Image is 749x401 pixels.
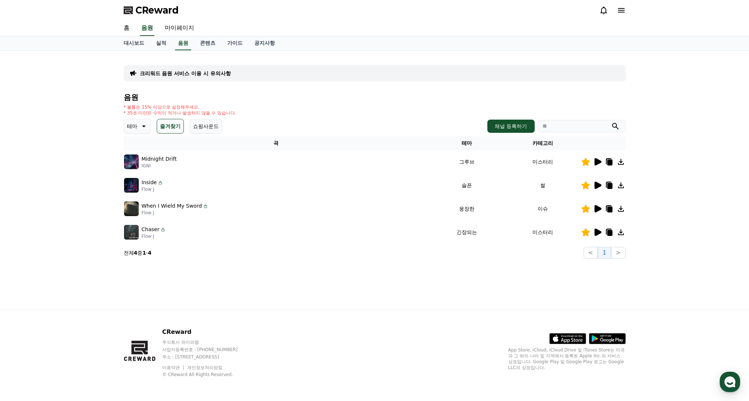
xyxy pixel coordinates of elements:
[142,163,177,169] p: IGNI
[157,119,184,134] button: 즐겨찾기
[162,372,252,378] p: © CReward All Rights Reserved.
[124,119,151,134] button: 테마
[190,119,222,134] button: 쇼핑사운드
[142,210,209,216] p: Flow J
[162,339,252,345] p: 주식회사 와이피랩
[505,136,581,150] th: 카테고리
[140,21,154,36] a: 음원
[95,233,141,251] a: Settings
[583,247,598,259] button: <
[148,250,152,256] strong: 4
[187,365,222,370] a: 개인정보처리방침
[124,201,139,216] img: music
[598,247,611,259] button: 1
[505,150,581,174] td: 미스터리
[429,174,505,197] td: 슬픈
[142,186,164,192] p: Flow J
[61,244,83,250] span: Messages
[162,328,252,336] p: CReward
[429,150,505,174] td: 그루브
[134,250,138,256] strong: 4
[611,247,625,259] button: >
[175,36,191,50] a: 음원
[127,121,137,131] p: 테마
[248,36,281,50] a: 공지사항
[124,104,237,110] p: * 볼륨은 15% 이상으로 설정해주세요.
[150,36,172,50] a: 실적
[221,36,248,50] a: 가이드
[124,136,429,150] th: 곡
[124,178,139,193] img: music
[118,21,135,36] a: 홈
[142,179,157,186] p: Inside
[142,233,166,239] p: Flow J
[162,347,252,353] p: 사업자등록번호 : [PHONE_NUMBER]
[194,36,221,50] a: 콘텐츠
[140,70,231,77] a: 크리워드 음원 서비스 이용 시 유의사항
[142,202,202,210] p: When I Wield My Sword
[124,4,179,16] a: CReward
[48,233,95,251] a: Messages
[142,155,177,163] p: Midnight Drift
[508,347,626,371] p: App Store, iCloud, iCloud Drive 및 iTunes Store는 미국과 그 밖의 나라 및 지역에서 등록된 Apple Inc.의 서비스 상표입니다. Goo...
[109,244,127,249] span: Settings
[124,225,139,240] img: music
[124,110,237,116] p: * 35초 미만은 수익이 적거나 발생하지 않을 수 있습니다.
[505,174,581,197] td: 썰
[2,233,48,251] a: Home
[505,197,581,220] td: 이슈
[124,93,626,101] h4: 음원
[142,226,160,233] p: Chaser
[505,220,581,244] td: 미스터리
[19,244,32,249] span: Home
[429,136,505,150] th: 테마
[162,365,185,370] a: 이용약관
[135,4,179,16] span: CReward
[118,36,150,50] a: 대시보드
[124,249,152,256] p: 전체 중 -
[429,220,505,244] td: 긴장되는
[159,21,200,36] a: 마이페이지
[487,120,534,133] button: 채널 등록하기
[142,250,146,256] strong: 1
[429,197,505,220] td: 웅장한
[124,154,139,169] img: music
[162,354,252,360] p: 주소 : [STREET_ADDRESS]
